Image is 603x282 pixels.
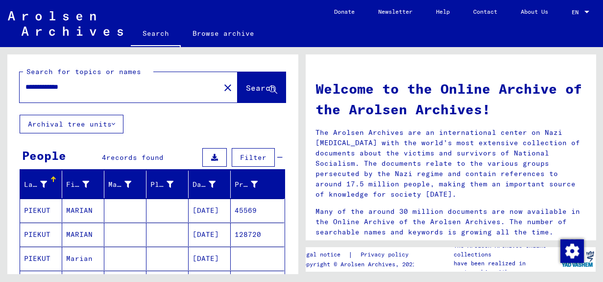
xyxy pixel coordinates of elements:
[231,223,284,246] mat-cell: 128720
[20,171,62,198] mat-header-cell: Last Name
[20,199,62,222] mat-cell: PIEKUT
[246,83,275,93] span: Search
[189,247,231,270] mat-cell: [DATE]
[102,153,106,162] span: 4
[106,153,164,162] span: records found
[26,67,141,76] mat-label: Search for topics or names
[24,177,62,192] div: Last Name
[232,148,275,167] button: Filter
[353,250,420,260] a: Privacy policy
[240,153,266,162] span: Filter
[315,78,586,120] h1: Welcome to the Online Archive of the Arolsen Archives!
[193,177,230,192] div: Date of Birth
[150,179,173,190] div: Place of Birth
[231,199,284,222] mat-cell: 45569
[22,147,66,164] div: People
[131,22,181,47] a: Search
[20,223,62,246] mat-cell: PIEKUT
[8,11,123,36] img: Arolsen_neg.svg
[62,199,104,222] mat-cell: MARIAN
[150,177,188,192] div: Place of Birth
[24,179,47,190] div: Last Name
[560,239,584,263] img: Zustimmung ändern
[66,179,89,190] div: First Name
[189,199,231,222] mat-cell: [DATE]
[454,259,559,277] p: have been realized in partnership with
[222,82,234,94] mat-icon: close
[193,179,216,190] div: Date of Birth
[20,247,62,270] mat-cell: PIEKUT
[572,8,579,16] mat-select-trigger: EN
[315,206,586,237] p: Many of the around 30 million documents are now available in the Online Archive of the Arolsen Ar...
[235,179,258,190] div: Prisoner #
[454,241,559,259] p: The Arolsen Archives online collections
[66,177,104,192] div: First Name
[62,171,104,198] mat-header-cell: First Name
[299,260,420,269] p: Copyright © Arolsen Archives, 2021
[104,171,146,198] mat-header-cell: Maiden Name
[108,179,131,190] div: Maiden Name
[62,247,104,270] mat-cell: Marian
[189,171,231,198] mat-header-cell: Date of Birth
[231,171,284,198] mat-header-cell: Prisoner #
[108,177,146,192] div: Maiden Name
[20,115,123,133] button: Archival tree units
[559,247,596,271] img: yv_logo.png
[299,250,420,260] div: |
[181,22,266,45] a: Browse archive
[299,250,348,260] a: Legal notice
[218,77,238,97] button: Clear
[62,223,104,246] mat-cell: MARIAN
[235,177,272,192] div: Prisoner #
[238,72,286,103] button: Search
[189,223,231,246] mat-cell: [DATE]
[315,128,586,200] p: The Arolsen Archives are an international center on Nazi [MEDICAL_DATA] with the world’s most ext...
[146,171,189,198] mat-header-cell: Place of Birth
